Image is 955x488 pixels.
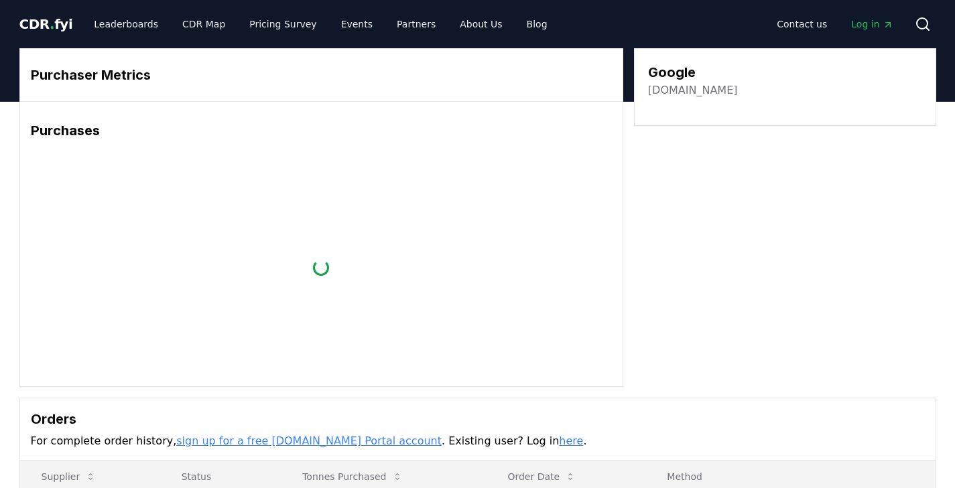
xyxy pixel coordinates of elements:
[312,258,330,276] div: loading
[31,65,612,85] h3: Purchaser Metrics
[239,12,327,36] a: Pricing Survey
[648,62,738,82] h3: Google
[840,12,903,36] a: Log in
[449,12,513,36] a: About Us
[19,15,73,33] a: CDR.fyi
[171,470,271,483] p: Status
[559,434,583,447] a: here
[516,12,558,36] a: Blog
[330,12,383,36] a: Events
[766,12,903,36] nav: Main
[31,120,612,141] h3: Purchases
[386,12,446,36] a: Partners
[31,409,925,429] h3: Orders
[851,17,893,31] span: Log in
[766,12,838,36] a: Contact us
[50,16,54,32] span: .
[19,16,73,32] span: CDR fyi
[172,12,236,36] a: CDR Map
[648,82,738,98] a: [DOMAIN_NAME]
[176,434,442,447] a: sign up for a free [DOMAIN_NAME] Portal account
[83,12,558,36] nav: Main
[656,470,924,483] p: Method
[31,433,925,449] p: For complete order history, . Existing user? Log in .
[83,12,169,36] a: Leaderboards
